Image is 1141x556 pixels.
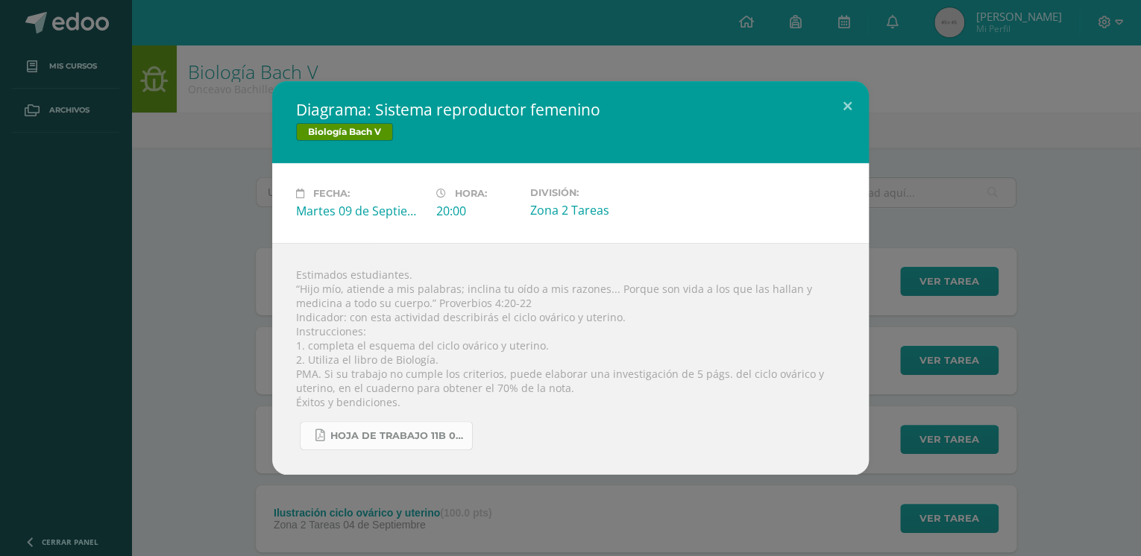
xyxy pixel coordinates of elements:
span: Hora: [455,188,487,199]
span: Fecha: [313,188,350,199]
div: Zona 2 Tareas [529,202,658,218]
span: Biología Bach V [296,123,393,141]
button: Close (Esc) [826,81,869,132]
div: 20:00 [436,203,518,219]
span: Hoja de trabajo 11B 0809.pdf [330,430,465,442]
div: Estimados estudiantes. “Hijo mío, atiende a mis palabras; inclina tu oído a mis razones... Porque... [272,243,869,475]
h2: Diagrama: Sistema reproductor femenino [296,99,845,120]
label: División: [529,187,658,198]
div: Martes 09 de Septiembre [296,203,424,219]
a: Hoja de trabajo 11B 0809.pdf [300,421,473,450]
